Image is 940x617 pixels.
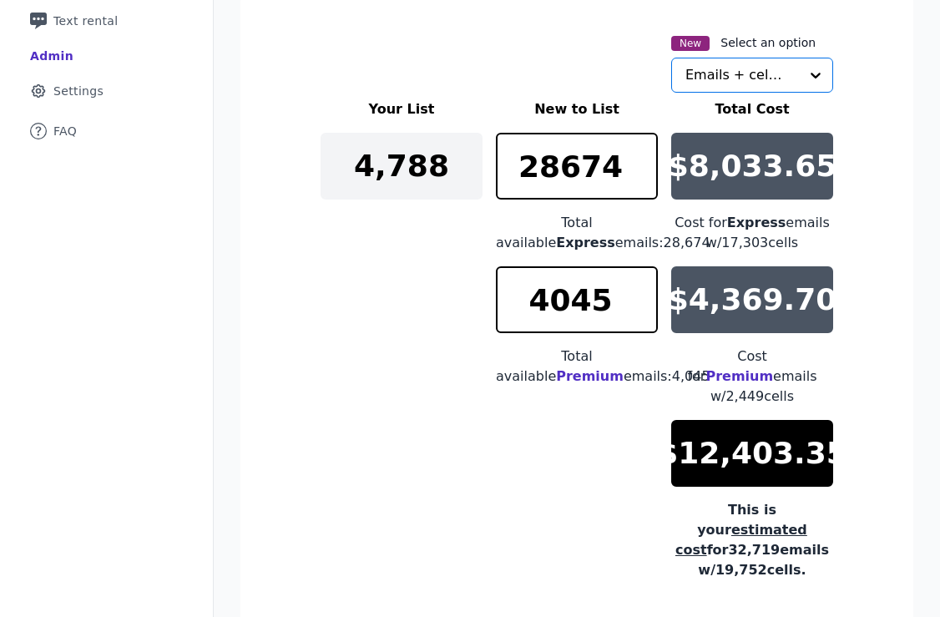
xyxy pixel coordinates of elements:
[556,235,615,250] span: Express
[671,213,833,253] div: Cost for emails w/ 17,303 cells
[657,437,847,470] p: $12,403.35
[53,13,119,29] span: Text rental
[53,123,77,139] span: FAQ
[727,215,786,230] span: Express
[30,48,73,64] div: Admin
[321,99,483,119] h3: Your List
[496,346,658,387] div: Total available emails: 4,045
[671,99,833,119] h3: Total Cost
[705,368,773,384] span: Premium
[354,149,449,183] p: 4,788
[668,149,837,183] p: $8,033.65
[13,113,200,149] a: FAQ
[556,368,624,384] span: Premium
[720,34,816,51] label: Select an option
[13,3,200,39] a: Text rental
[13,73,200,109] a: Settings
[53,83,104,99] span: Settings
[496,213,658,253] div: Total available emails: 28,674
[671,500,833,580] div: This is your for 32,719 emails w/ 19,752 cells.
[671,36,710,51] span: New
[675,522,807,558] span: estimated cost
[668,283,837,316] p: $4,369.70
[671,346,833,407] div: Cost for emails w/ 2,449 cells
[496,99,658,119] h3: New to List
